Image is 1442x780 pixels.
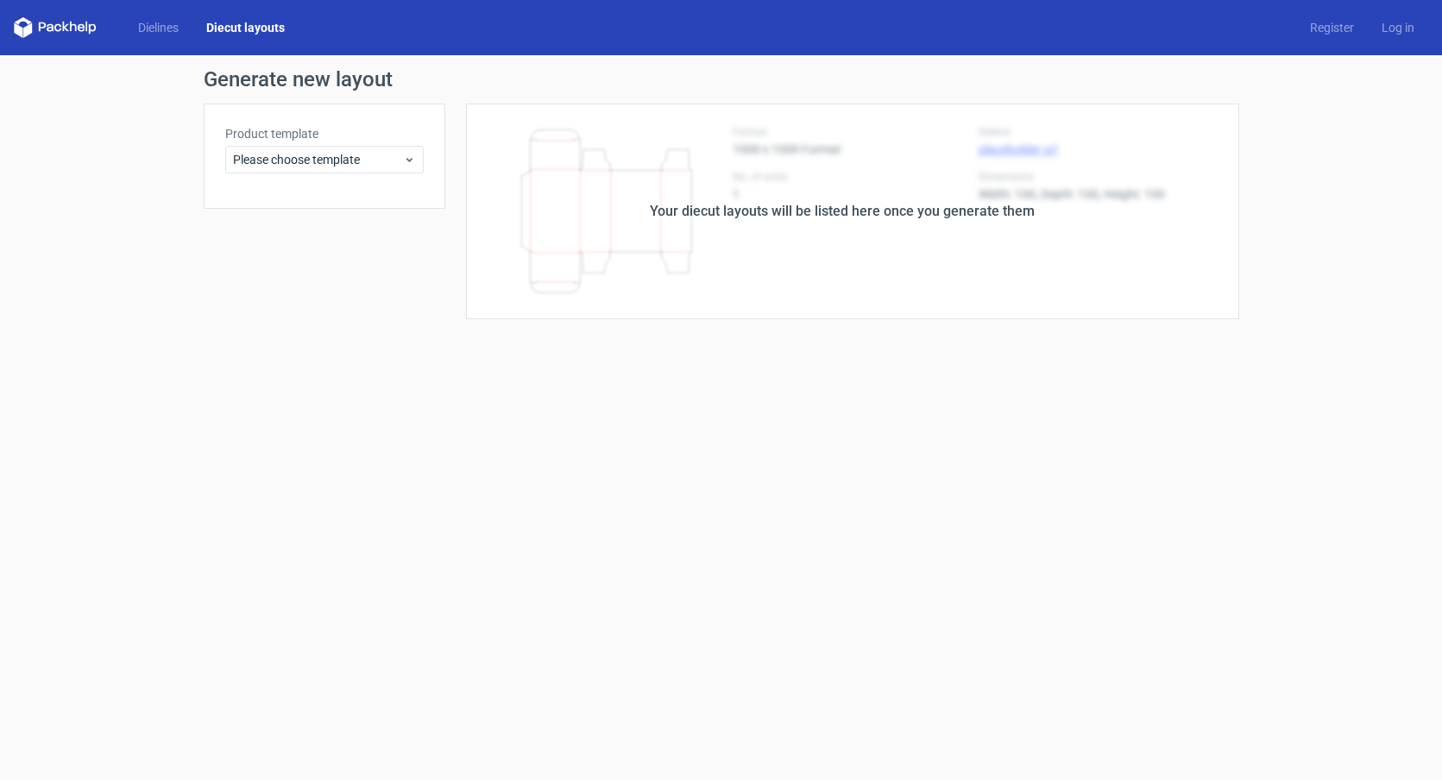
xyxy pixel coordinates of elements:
[233,151,403,168] span: Please choose template
[1296,19,1368,36] a: Register
[124,19,192,36] a: Dielines
[1368,19,1428,36] a: Log in
[650,201,1035,222] div: Your diecut layouts will be listed here once you generate them
[225,125,424,142] label: Product template
[192,19,299,36] a: Diecut layouts
[204,69,1239,90] h1: Generate new layout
